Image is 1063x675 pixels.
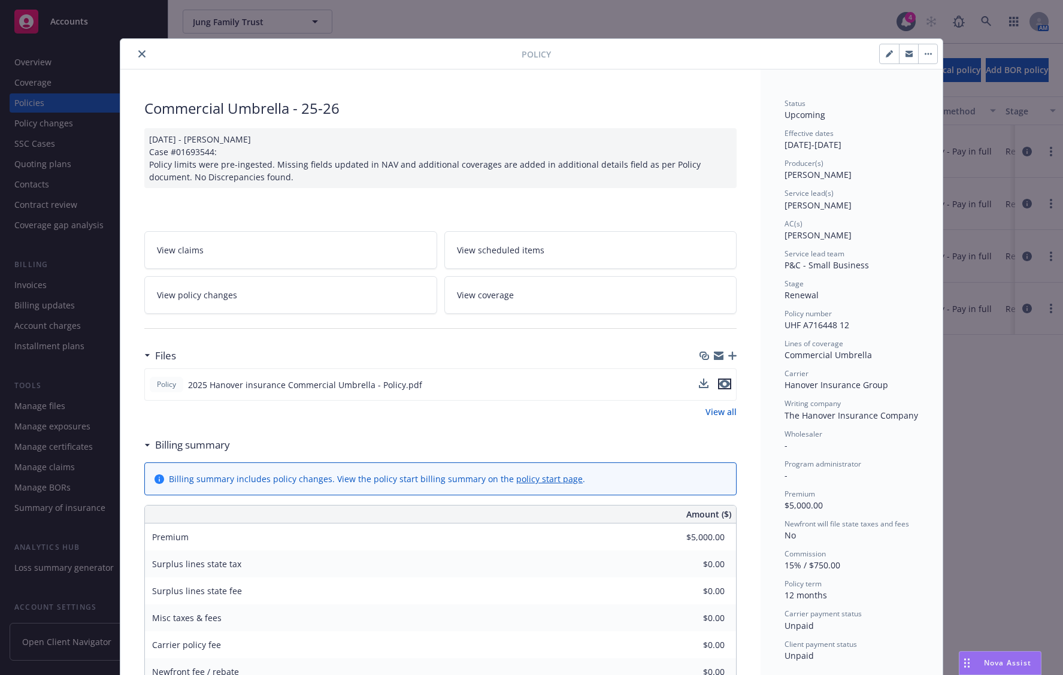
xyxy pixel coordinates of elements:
[654,555,732,573] input: 0.00
[785,559,840,571] span: 15% / $750.00
[654,636,732,654] input: 0.00
[155,348,176,364] h3: Files
[144,98,737,119] div: Commercial Umbrella - 25-26
[522,48,551,60] span: Policy
[785,128,919,151] div: [DATE] - [DATE]
[785,579,822,589] span: Policy term
[785,620,814,631] span: Unpaid
[785,529,796,541] span: No
[785,249,844,259] span: Service lead team
[144,128,737,188] div: [DATE] - [PERSON_NAME] Case #01693544: Policy limits were pre-ingested. Missing fields updated in...
[785,470,788,481] span: -
[155,437,230,453] h3: Billing summary
[144,276,437,314] a: View policy changes
[444,276,737,314] a: View coverage
[718,379,731,391] button: preview file
[705,405,737,418] a: View all
[516,473,583,485] a: policy start page
[785,349,872,361] span: Commercial Umbrella
[654,609,732,627] input: 0.00
[144,231,437,269] a: View claims
[152,585,242,597] span: Surplus lines state fee
[135,47,149,61] button: close
[785,289,819,301] span: Renewal
[959,652,974,674] div: Drag to move
[785,279,804,289] span: Stage
[785,500,823,511] span: $5,000.00
[169,473,585,485] div: Billing summary includes policy changes. View the policy start billing summary on the .
[785,609,862,619] span: Carrier payment status
[152,558,241,570] span: Surplus lines state tax
[699,379,708,391] button: download file
[785,368,808,379] span: Carrier
[785,158,823,168] span: Producer(s)
[155,379,178,390] span: Policy
[457,244,544,256] span: View scheduled items
[785,128,834,138] span: Effective dates
[785,379,888,391] span: Hanover Insurance Group
[654,528,732,546] input: 0.00
[785,519,909,529] span: Newfront will file state taxes and fees
[457,289,514,301] span: View coverage
[785,188,834,198] span: Service lead(s)
[785,169,852,180] span: [PERSON_NAME]
[785,229,852,241] span: [PERSON_NAME]
[785,459,861,469] span: Program administrator
[959,651,1041,675] button: Nova Assist
[785,109,825,120] span: Upcoming
[686,508,731,520] span: Amount ($)
[785,549,826,559] span: Commission
[152,639,221,650] span: Carrier policy fee
[785,199,852,211] span: [PERSON_NAME]
[188,379,422,391] span: 2025 Hanover insurance Commercial Umbrella - Policy.pdf
[785,639,857,649] span: Client payment status
[785,259,869,271] span: P&C - Small Business
[984,658,1031,668] span: Nova Assist
[785,440,788,451] span: -
[144,348,176,364] div: Files
[785,489,815,499] span: Premium
[157,289,237,301] span: View policy changes
[785,589,827,601] span: 12 months
[785,410,918,421] span: The Hanover Insurance Company
[699,379,708,388] button: download file
[785,98,805,108] span: Status
[157,244,204,256] span: View claims
[718,379,731,389] button: preview file
[785,219,802,229] span: AC(s)
[785,338,843,349] span: Lines of coverage
[785,319,849,331] span: UHF A716448 12
[152,612,222,623] span: Misc taxes & fees
[785,308,832,319] span: Policy number
[785,398,841,408] span: Writing company
[144,437,230,453] div: Billing summary
[785,650,814,661] span: Unpaid
[444,231,737,269] a: View scheduled items
[152,531,189,543] span: Premium
[654,582,732,600] input: 0.00
[785,429,822,439] span: Wholesaler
